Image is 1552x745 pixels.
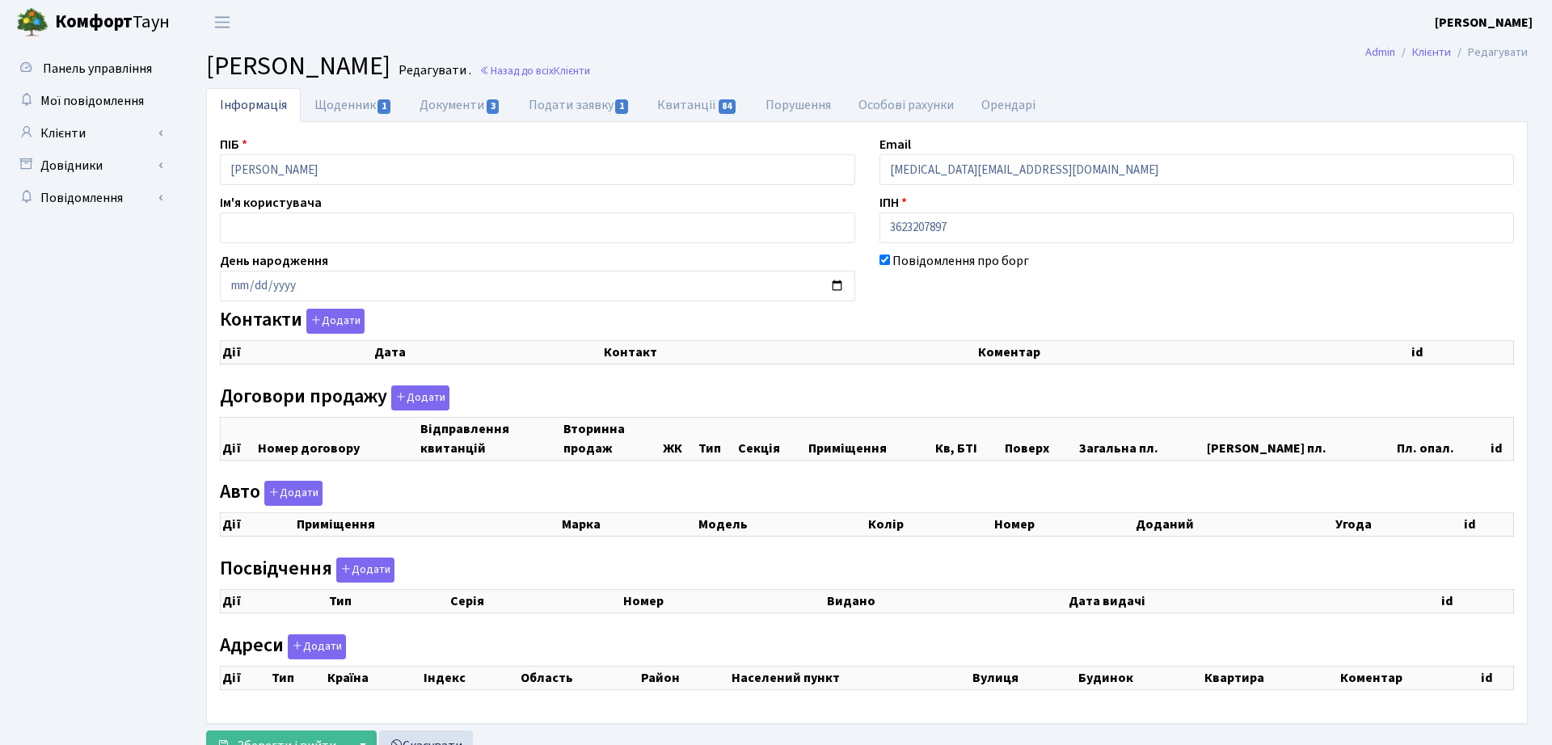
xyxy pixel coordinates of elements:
a: Назад до всіхКлієнти [479,63,590,78]
a: Admin [1365,44,1395,61]
a: Додати [332,554,394,583]
button: Переключити навігацію [202,9,242,36]
label: Email [879,135,911,154]
th: id [1440,589,1513,612]
button: Контакти [306,309,365,334]
th: Країна [326,666,422,689]
th: Будинок [1077,666,1202,689]
th: Дії [221,513,295,537]
label: Адреси [220,634,346,659]
label: Авто [220,481,323,506]
th: Марка [560,513,697,537]
span: [PERSON_NAME] [206,48,390,85]
a: Орендарі [968,88,1049,122]
th: Загальна пл. [1078,417,1205,460]
th: Населений пункт [730,666,971,689]
th: Коментар [1339,666,1480,689]
th: Дії [221,666,270,689]
th: Тип [697,417,737,460]
label: Посвідчення [220,558,394,583]
span: 3 [487,99,500,114]
b: Комфорт [55,9,133,35]
a: Щоденник [301,88,406,122]
th: id [1462,513,1513,537]
a: Особові рахунки [845,88,968,122]
th: Поверх [1003,417,1077,460]
th: Вулиця [971,666,1078,689]
th: Секція [736,417,807,460]
th: Дата видачі [1067,589,1440,612]
a: Подати заявку [515,88,643,122]
a: Додати [302,306,365,335]
th: Модель [697,513,867,537]
a: Додати [260,478,323,507]
span: 84 [719,99,736,114]
th: Тип [327,589,448,612]
a: Довідники [8,149,170,182]
button: Договори продажу [391,385,449,410]
th: Індекс [422,666,520,689]
small: Редагувати . [395,63,471,78]
a: Квитанції [643,88,751,122]
label: ІПН [879,193,907,213]
button: Авто [264,481,323,506]
th: Доданий [1134,513,1334,537]
a: Додати [284,631,346,659]
span: 1 [377,99,390,114]
th: Район [639,666,730,689]
label: День народження [220,251,328,271]
li: Редагувати [1451,44,1528,61]
nav: breadcrumb [1341,36,1552,69]
th: Пл. опал. [1395,417,1489,460]
a: Клієнти [1412,44,1451,61]
th: ЖК [661,417,696,460]
th: [PERSON_NAME] пл. [1205,417,1395,460]
th: Номер [622,589,825,612]
a: Додати [387,382,449,410]
th: Коментар [976,341,1410,364]
th: id [1489,417,1513,460]
th: Номер договору [256,417,419,460]
span: Клієнти [554,63,590,78]
span: Таун [55,9,170,36]
button: Адреси [288,634,346,659]
th: id [1410,341,1514,364]
th: Номер [993,513,1134,537]
th: Видано [825,589,1067,612]
span: 1 [615,99,628,114]
th: id [1479,666,1513,689]
th: Область [519,666,639,689]
th: Приміщення [295,513,560,537]
th: Угода [1334,513,1462,537]
th: Кв, БТІ [934,417,1004,460]
th: Дата [373,341,602,364]
th: Серія [449,589,622,612]
span: Панель управління [43,60,152,78]
a: Повідомлення [8,182,170,214]
a: [PERSON_NAME] [1435,13,1533,32]
th: Дії [221,589,328,612]
label: Ім'я користувача [220,193,322,213]
b: [PERSON_NAME] [1435,14,1533,32]
th: Дії [221,417,256,460]
span: Мої повідомлення [40,92,144,110]
label: Контакти [220,309,365,334]
th: Контакт [602,341,976,364]
th: Квартира [1203,666,1339,689]
a: Мої повідомлення [8,85,170,117]
th: Тип [270,666,326,689]
th: Приміщення [807,417,933,460]
a: Документи [406,88,514,122]
label: Повідомлення про борг [892,251,1029,271]
button: Посвідчення [336,558,394,583]
th: Вторинна продаж [562,417,662,460]
a: Інформація [206,88,301,122]
label: ПІБ [220,135,247,154]
th: Дії [221,341,373,364]
th: Відправлення квитанцій [419,417,562,460]
th: Колір [867,513,993,537]
a: Панель управління [8,53,170,85]
img: logo.png [16,6,48,39]
a: Клієнти [8,117,170,149]
label: Договори продажу [220,385,449,410]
